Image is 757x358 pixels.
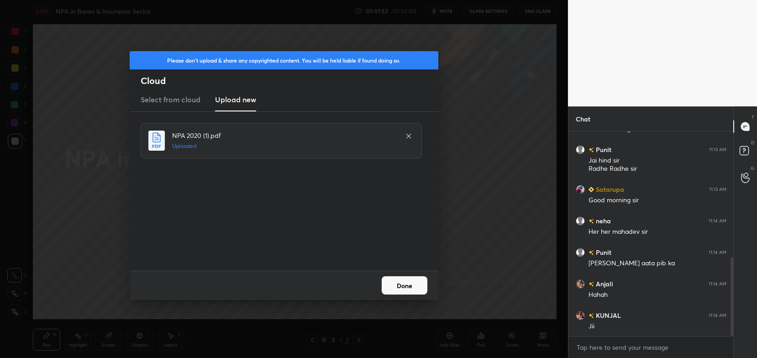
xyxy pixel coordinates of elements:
div: 11:14 AM [709,250,726,255]
div: 11:14 AM [709,281,726,287]
div: Jai hind sir Radhe Radhe sir [589,156,726,174]
img: no-rating-badge.077c3623.svg [589,282,594,287]
img: Learner_Badge_beginner_1_8b307cf2a0.svg [589,187,594,192]
p: G [751,165,754,172]
img: no-rating-badge.077c3623.svg [589,219,594,224]
div: Good morning sir [589,196,726,205]
div: Her her mahadev sir [589,227,726,237]
img: default.png [576,248,585,257]
p: D [751,139,754,146]
div: 11:13 AM [709,187,726,192]
div: Jii [589,322,726,331]
h5: Uploaded [172,142,396,150]
h6: Punit [594,247,611,257]
img: 42988ed1ebf4432d98727164eb5be133.jpg [576,185,585,194]
h6: Punit [594,145,611,154]
img: no-rating-badge.077c3623.svg [589,250,594,255]
h6: Satarupa [594,184,624,194]
div: 11:14 AM [709,313,726,318]
div: [PERSON_NAME] aata pib ka [589,259,726,268]
h6: KUNJAL [594,311,621,320]
h3: Upload new [215,94,256,105]
div: Hahah [589,290,726,300]
button: Done [382,276,427,295]
div: Please don't upload & share any copyrighted content. You will be held liable if found doing so. [130,51,438,69]
h2: Cloud [141,75,438,87]
h4: NPA 2020 (1).pdf [172,131,396,140]
img: 28d309486b5c43d8b0406bf8e2da9f5c.jpg [576,311,585,320]
div: grid [568,132,734,337]
img: default.png [576,145,585,154]
img: no-rating-badge.077c3623.svg [589,147,594,153]
img: no-rating-badge.077c3623.svg [589,313,594,318]
div: 11:13 AM [709,147,726,153]
img: 2f80d9272d8e4d628d482082f5286ff5.jpg [576,279,585,289]
h6: neha [594,216,611,226]
h6: Anjali [594,279,613,289]
p: T [752,114,754,121]
div: 11:14 AM [709,218,726,224]
img: default.png [576,216,585,226]
p: Chat [568,107,598,131]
